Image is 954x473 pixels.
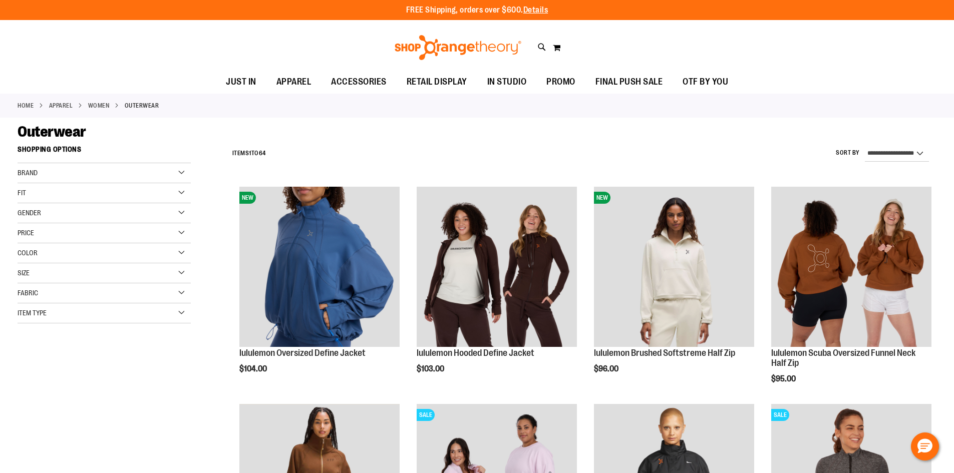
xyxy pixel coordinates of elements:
a: lululemon Oversized Define Jacket [239,348,366,358]
span: Color [18,249,38,257]
span: PROMO [546,71,575,93]
a: APPAREL [49,101,73,110]
a: lululemon Brushed Softstreme Half Zip [594,348,735,358]
span: SALE [771,409,789,421]
a: OTF BY YOU [673,71,738,94]
span: $104.00 [239,364,268,373]
span: NEW [239,192,256,204]
strong: Shopping Options [18,141,191,163]
div: product [412,182,582,399]
a: IN STUDIO [477,71,537,94]
p: FREE Shipping, orders over $600. [406,5,548,16]
img: lululemon Oversized Define Jacket [239,187,400,347]
span: Brand [18,169,38,177]
label: Sort By [836,149,860,157]
span: Fabric [18,289,38,297]
a: lululemon Oversized Define JacketNEW [239,187,400,348]
span: $103.00 [417,364,446,373]
a: RETAIL DISPLAY [397,71,477,94]
img: Main view of 2024 Convention lululemon Hooded Define Jacket [417,187,577,347]
span: IN STUDIO [487,71,527,93]
a: Main view of 2024 Convention lululemon Hooded Define Jacket [417,187,577,348]
a: APPAREL [266,71,322,93]
img: Shop Orangetheory [393,35,523,60]
span: Size [18,269,30,277]
a: lululemon Hooded Define Jacket [417,348,534,358]
strong: Outerwear [125,101,159,110]
span: $96.00 [594,364,620,373]
a: WOMEN [88,101,110,110]
img: lululemon Brushed Softstreme Half Zip [594,187,754,347]
a: lululemon Brushed Softstreme Half ZipNEW [594,187,754,348]
span: NEW [594,192,610,204]
h2: Items to [232,146,266,161]
span: $95.00 [771,374,797,383]
div: product [766,182,936,408]
span: Gender [18,209,41,217]
span: Outerwear [18,123,86,140]
span: RETAIL DISPLAY [407,71,467,93]
span: ACCESSORIES [331,71,387,93]
a: PROMO [536,71,585,94]
a: Details [523,6,548,15]
span: 1 [249,150,251,157]
a: JUST IN [216,71,266,94]
span: Item Type [18,309,47,317]
div: product [589,182,759,399]
img: Main view of lululemon Womens Scuba Oversized Funnel Neck [771,187,931,347]
span: Price [18,229,34,237]
span: FINAL PUSH SALE [595,71,663,93]
span: 64 [259,150,266,157]
a: lululemon Scuba Oversized Funnel Neck Half Zip [771,348,915,368]
a: Home [18,101,34,110]
span: SALE [417,409,435,421]
span: OTF BY YOU [683,71,728,93]
span: Fit [18,189,26,197]
div: product [234,182,405,399]
a: ACCESSORIES [321,71,397,94]
span: JUST IN [226,71,256,93]
a: Main view of lululemon Womens Scuba Oversized Funnel Neck [771,187,931,348]
button: Hello, have a question? Let’s chat. [911,432,939,460]
a: FINAL PUSH SALE [585,71,673,94]
span: APPAREL [276,71,311,93]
